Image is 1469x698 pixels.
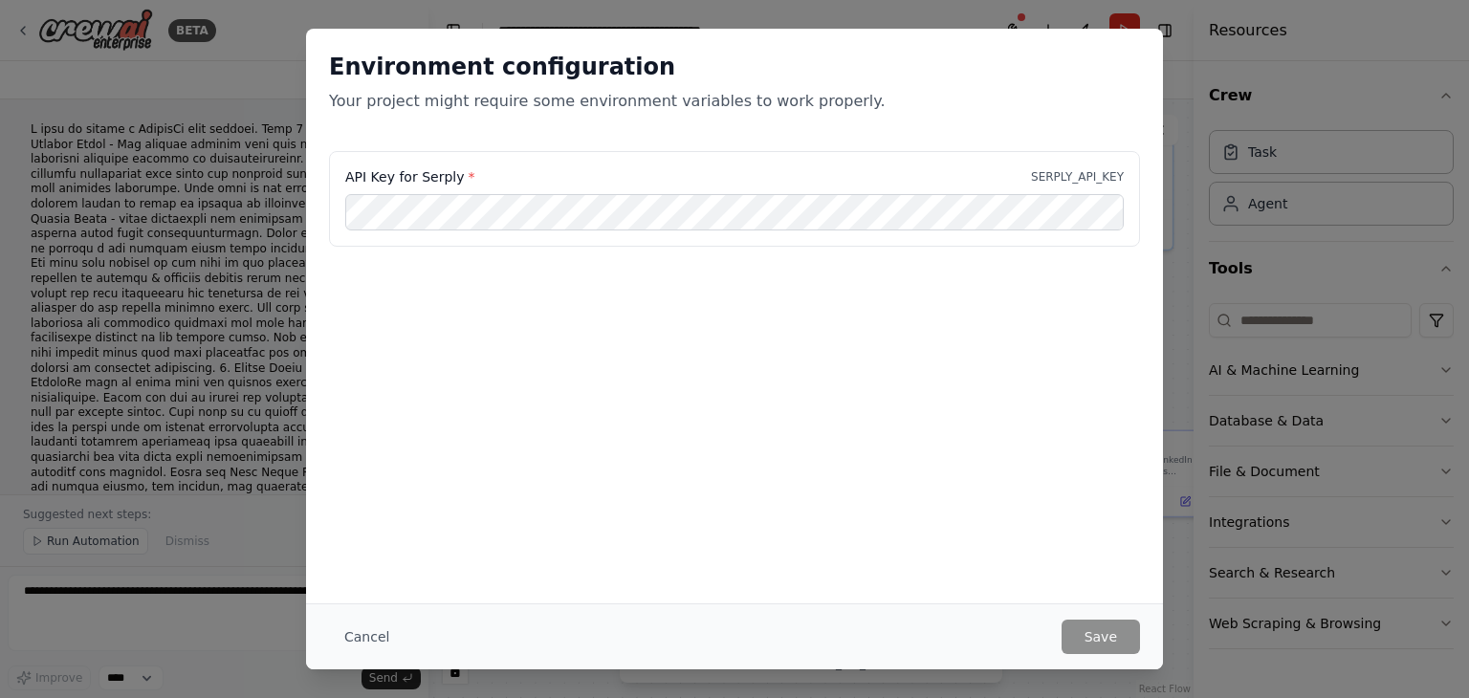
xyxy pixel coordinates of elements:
p: Your project might require some environment variables to work properly. [329,90,1140,113]
h2: Environment configuration [329,52,1140,82]
button: Save [1062,620,1140,654]
p: SERPLY_API_KEY [1031,169,1124,185]
label: API Key for Serply [345,167,474,186]
button: Cancel [329,620,405,654]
